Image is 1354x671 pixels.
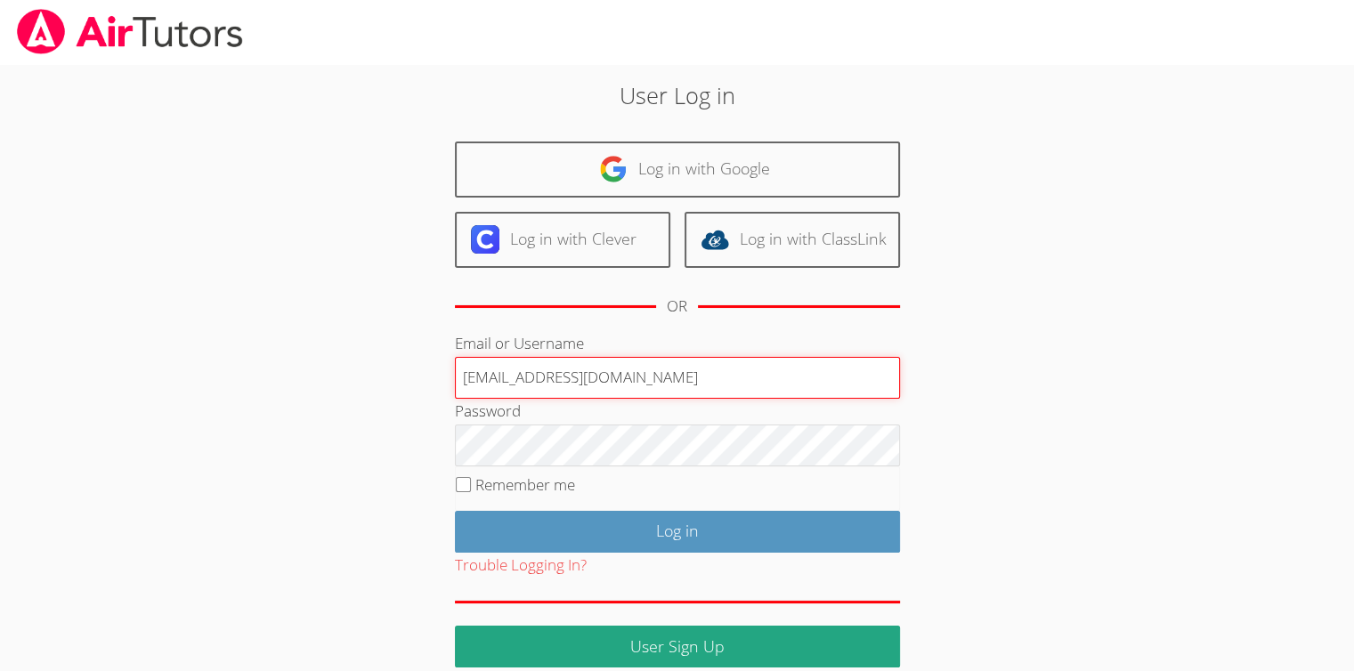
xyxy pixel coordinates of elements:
img: clever-logo-6eab21bc6e7a338710f1a6ff85c0baf02591cd810cc4098c63d3a4b26e2feb20.svg [471,225,499,254]
button: Trouble Logging In? [455,553,587,578]
input: Log in [455,511,900,553]
h2: User Log in [312,78,1042,112]
label: Remember me [475,474,575,495]
label: Email or Username [455,333,584,353]
a: Log in with Google [455,141,900,198]
a: User Sign Up [455,626,900,667]
img: google-logo-50288ca7cdecda66e5e0955fdab243c47b7ad437acaf1139b6f446037453330a.svg [599,155,628,183]
a: Log in with ClassLink [685,212,900,268]
a: Log in with Clever [455,212,670,268]
img: classlink-logo-d6bb404cc1216ec64c9a2012d9dc4662098be43eaf13dc465df04b49fa7ab582.svg [701,225,729,254]
img: airtutors_banner-c4298cdbf04f3fff15de1276eac7730deb9818008684d7c2e4769d2f7ddbe033.png [15,9,245,54]
div: OR [667,294,687,319]
label: Password [455,400,521,421]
